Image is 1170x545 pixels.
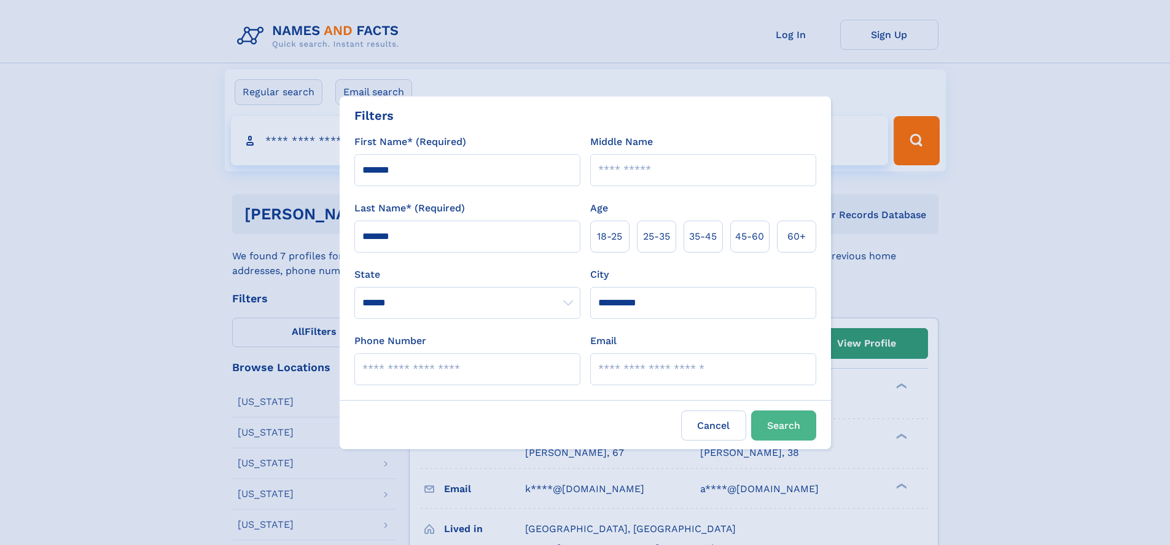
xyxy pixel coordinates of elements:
[787,229,806,244] span: 60+
[735,229,764,244] span: 45‑60
[681,410,746,441] label: Cancel
[590,201,608,216] label: Age
[597,229,622,244] span: 18‑25
[689,229,717,244] span: 35‑45
[354,267,580,282] label: State
[354,334,426,348] label: Phone Number
[643,229,670,244] span: 25‑35
[751,410,816,441] button: Search
[354,106,394,125] div: Filters
[590,334,617,348] label: Email
[590,267,609,282] label: City
[354,135,466,149] label: First Name* (Required)
[354,201,465,216] label: Last Name* (Required)
[590,135,653,149] label: Middle Name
